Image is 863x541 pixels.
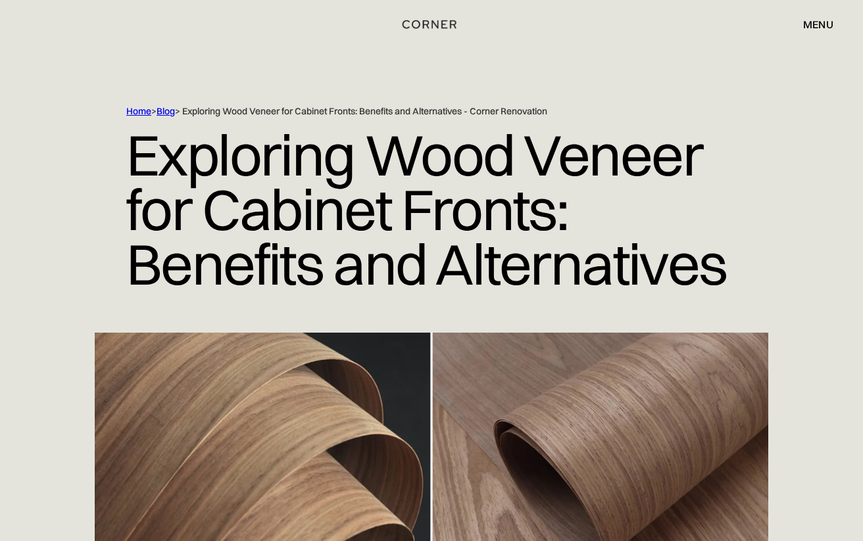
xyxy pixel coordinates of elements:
[126,105,151,117] a: Home
[126,118,737,301] h1: Exploring Wood Veneer for Cabinet Fronts: Benefits and Alternatives
[790,13,833,35] div: menu
[391,16,472,33] a: home
[157,105,175,117] a: Blog
[126,105,737,118] div: > > Exploring Wood Veneer for Cabinet Fronts: Benefits and Alternatives - Corner Renovation
[803,19,833,30] div: menu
